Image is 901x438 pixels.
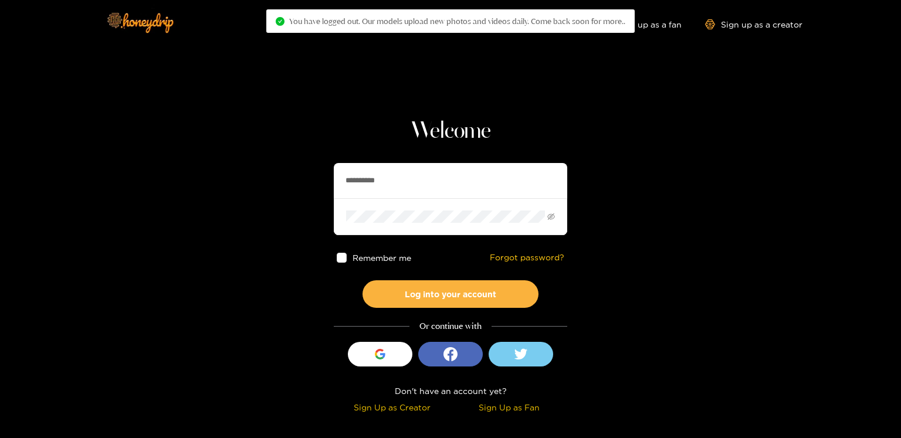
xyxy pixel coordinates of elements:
[363,280,538,308] button: Log into your account
[337,400,448,414] div: Sign Up as Creator
[334,320,567,333] div: Or continue with
[334,384,567,398] div: Don't have an account yet?
[276,17,284,26] span: check-circle
[705,19,802,29] a: Sign up as a creator
[334,117,567,145] h1: Welcome
[289,16,625,26] span: You have logged out. Our models upload new photos and videos daily. Come back soon for more..
[490,253,564,263] a: Forgot password?
[453,400,564,414] div: Sign Up as Fan
[547,213,555,220] span: eye-invisible
[353,253,411,262] span: Remember me
[601,19,682,29] a: Sign up as a fan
